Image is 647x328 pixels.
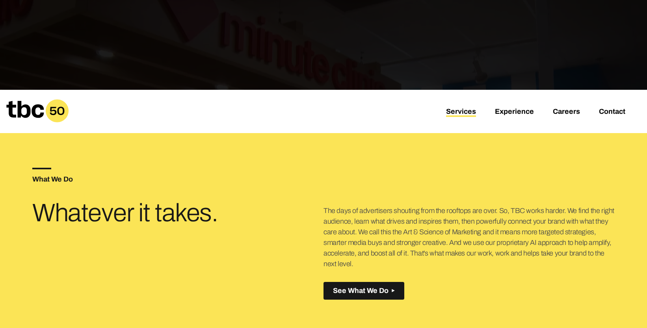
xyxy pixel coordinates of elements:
a: Careers [553,107,580,117]
a: Services [446,107,476,117]
a: Home [6,117,69,125]
p: The days of advertisers shouting from the rooftops are over. So, TBC works harder. We find the ri... [323,206,615,269]
a: Experience [495,107,534,117]
span: See What We Do [333,287,389,295]
h3: Whatever it takes. [32,202,227,224]
a: Contact [599,107,625,117]
h5: What We Do [32,176,323,183]
button: See What We Do [323,282,404,300]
